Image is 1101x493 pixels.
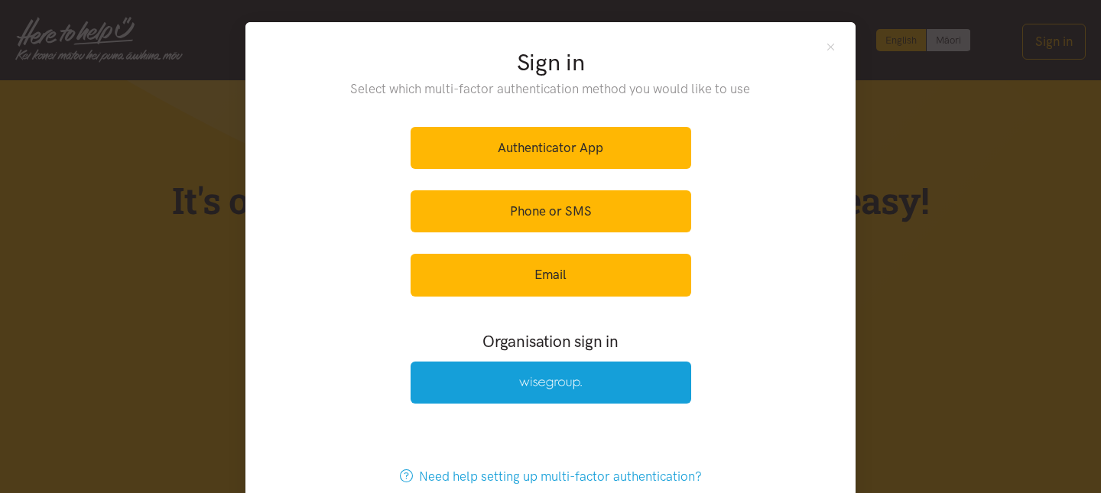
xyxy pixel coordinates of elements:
a: Email [411,254,691,296]
p: Select which multi-factor authentication method you would like to use [320,79,782,99]
button: Close [824,41,837,54]
h2: Sign in [320,47,782,79]
img: Wise Group [519,377,582,390]
a: Phone or SMS [411,190,691,232]
a: Authenticator App [411,127,691,169]
h3: Organisation sign in [369,330,732,352]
